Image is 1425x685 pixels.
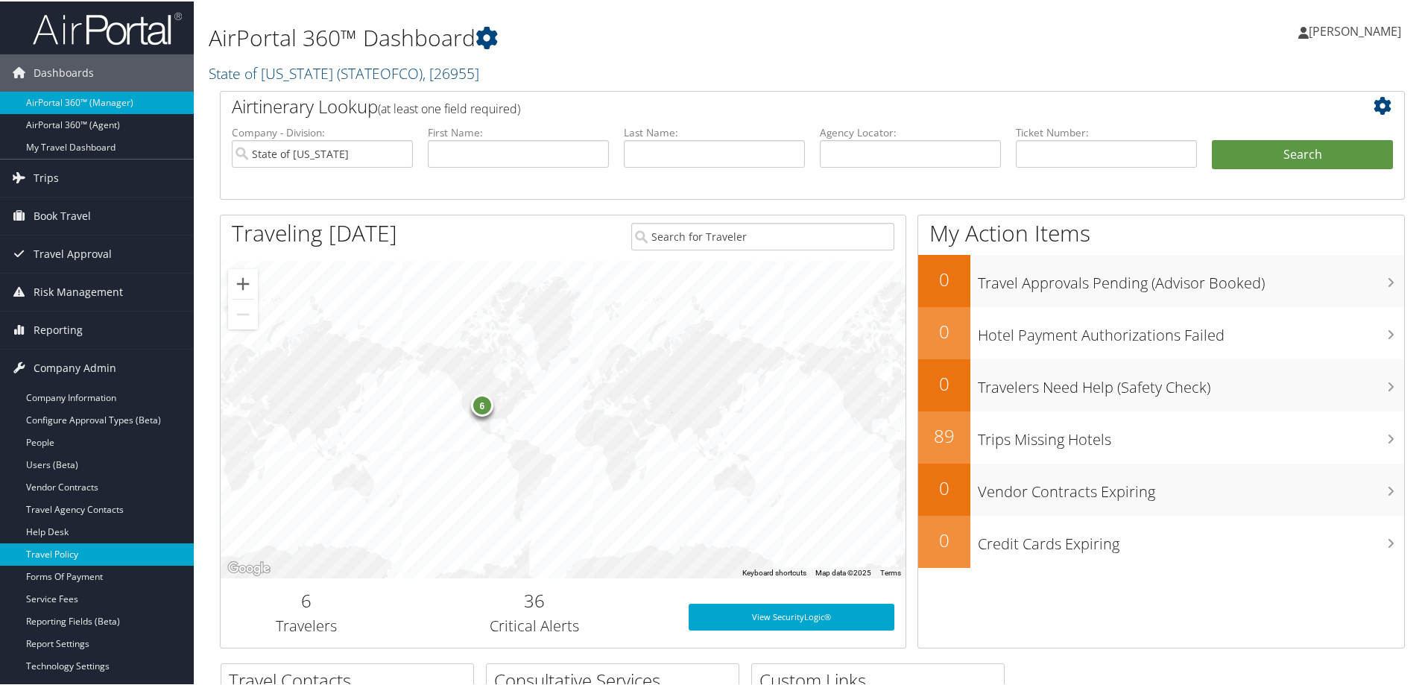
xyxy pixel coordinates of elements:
h3: Travelers Need Help (Safety Check) [978,368,1404,397]
span: Reporting [34,310,83,347]
a: 0Travelers Need Help (Safety Check) [918,358,1404,410]
h3: Travel Approvals Pending (Advisor Booked) [978,264,1404,292]
img: Google [224,558,274,577]
a: State of [US_STATE] [209,62,479,82]
h2: 6 [232,587,381,612]
span: Dashboards [34,53,94,90]
button: Search [1212,139,1393,168]
h2: 0 [918,265,970,291]
span: Book Travel [34,196,91,233]
h1: AirPortal 360™ Dashboard [209,21,1014,52]
a: View SecurityLogic® [689,602,894,629]
h1: My Action Items [918,216,1404,247]
h2: Airtinerary Lookup [232,92,1295,118]
a: 0Hotel Payment Authorizations Failed [918,306,1404,358]
h3: Hotel Payment Authorizations Failed [978,316,1404,344]
a: [PERSON_NAME] [1298,7,1416,52]
span: Map data ©2025 [815,567,871,575]
input: Search for Traveler [631,221,894,249]
label: Company - Division: [232,124,413,139]
span: (at least one field required) [378,99,520,116]
a: 89Trips Missing Hotels [918,410,1404,462]
span: Travel Approval [34,234,112,271]
span: ( STATEOFCO ) [337,62,423,82]
button: Keyboard shortcuts [742,566,806,577]
a: 0Travel Approvals Pending (Advisor Booked) [918,253,1404,306]
a: Terms (opens in new tab) [880,567,901,575]
a: 0Credit Cards Expiring [918,514,1404,566]
div: 6 [470,393,493,415]
h3: Credit Cards Expiring [978,525,1404,553]
h3: Trips Missing Hotels [978,420,1404,449]
h2: 89 [918,422,970,447]
h2: 0 [918,370,970,395]
button: Zoom in [228,268,258,297]
label: Ticket Number: [1016,124,1197,139]
h3: Travelers [232,614,381,635]
a: 0Vendor Contracts Expiring [918,462,1404,514]
h1: Traveling [DATE] [232,216,397,247]
img: airportal-logo.png [33,10,182,45]
span: Trips [34,158,59,195]
label: First Name: [428,124,609,139]
span: Risk Management [34,272,123,309]
span: [PERSON_NAME] [1309,22,1401,38]
h2: 0 [918,318,970,343]
a: Open this area in Google Maps (opens a new window) [224,558,274,577]
label: Last Name: [624,124,805,139]
span: Company Admin [34,348,116,385]
h3: Vendor Contracts Expiring [978,473,1404,501]
h3: Critical Alerts [403,614,666,635]
h2: 0 [918,474,970,499]
h2: 36 [403,587,666,612]
label: Agency Locator: [820,124,1001,139]
h2: 0 [918,526,970,552]
span: , [ 26955 ] [423,62,479,82]
button: Zoom out [228,298,258,328]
